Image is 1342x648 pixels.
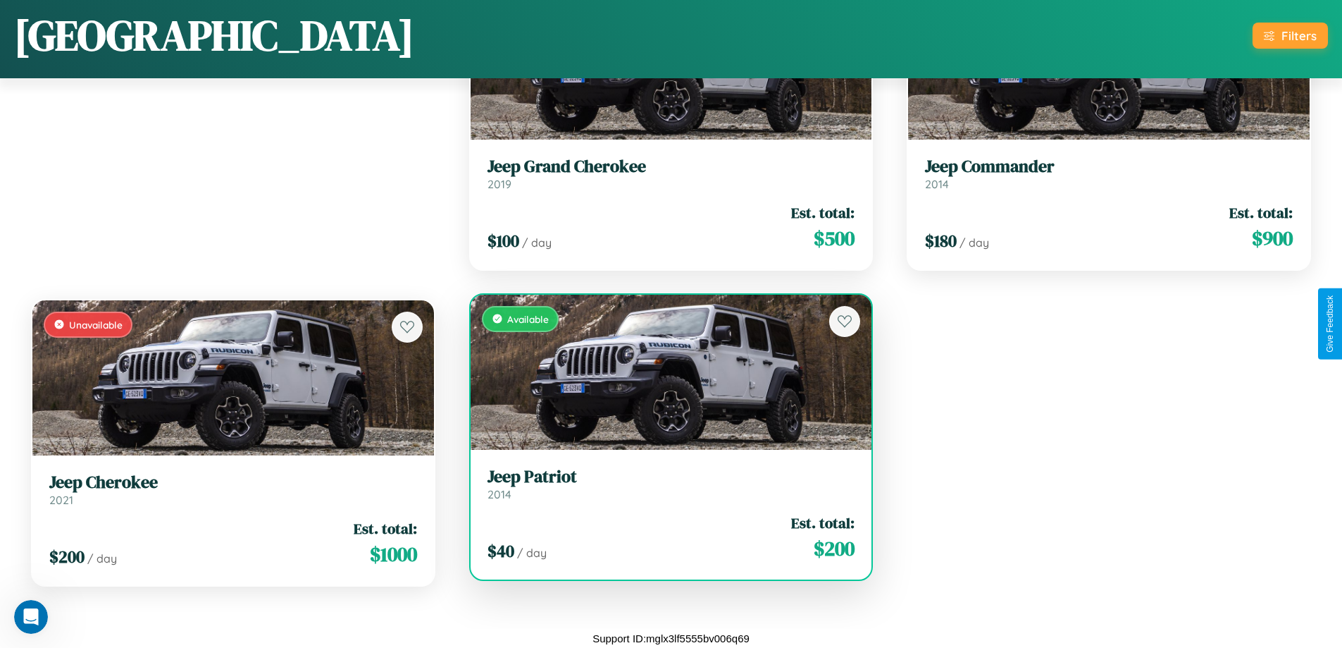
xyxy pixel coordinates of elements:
span: / day [87,551,117,566]
a: Jeep Cherokee2021 [49,472,417,507]
span: / day [522,236,552,250]
div: Filters [1281,28,1317,43]
span: 2021 [49,493,73,507]
span: $ 200 [49,545,85,568]
div: Give Feedback [1325,295,1335,353]
h3: Jeep Commander [925,157,1293,177]
p: Support ID: mglx3lf5555bv006q69 [592,629,750,648]
span: $ 500 [814,224,855,252]
span: 2014 [487,487,511,501]
span: Est. total: [354,518,417,539]
h3: Jeep Cherokee [49,472,417,493]
span: $ 900 [1252,224,1293,252]
span: Available [507,313,549,325]
a: Jeep Grand Cherokee2019 [487,157,855,191]
h1: [GEOGRAPHIC_DATA] [14,6,414,64]
span: / day [517,546,547,560]
a: Jeep Patriot2014 [487,467,855,501]
span: $ 180 [925,229,957,252]
span: Unavailable [69,319,123,331]
span: 2019 [487,177,511,191]
span: Est. total: [791,513,855,533]
span: $ 1000 [370,540,417,568]
span: 2014 [925,177,949,191]
span: Est. total: [1229,202,1293,223]
span: / day [959,236,989,250]
a: Jeep Commander2014 [925,157,1293,191]
h3: Jeep Grand Cherokee [487,157,855,177]
span: Est. total: [791,202,855,223]
iframe: Intercom live chat [14,600,48,634]
button: Filters [1253,23,1328,49]
span: $ 200 [814,534,855,563]
h3: Jeep Patriot [487,467,855,487]
span: $ 100 [487,229,519,252]
span: $ 40 [487,539,514,563]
